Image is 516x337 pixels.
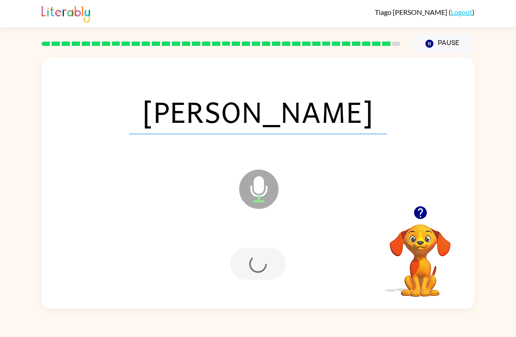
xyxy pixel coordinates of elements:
button: Pause [411,34,474,54]
video: Your browser must support playing .mp4 files to use Literably. Please try using another browser. [377,211,464,298]
a: Logout [451,8,472,16]
span: Tiago [PERSON_NAME] [375,8,449,16]
div: ( ) [375,8,474,16]
img: Literably [42,3,90,23]
span: [PERSON_NAME] [129,89,387,134]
